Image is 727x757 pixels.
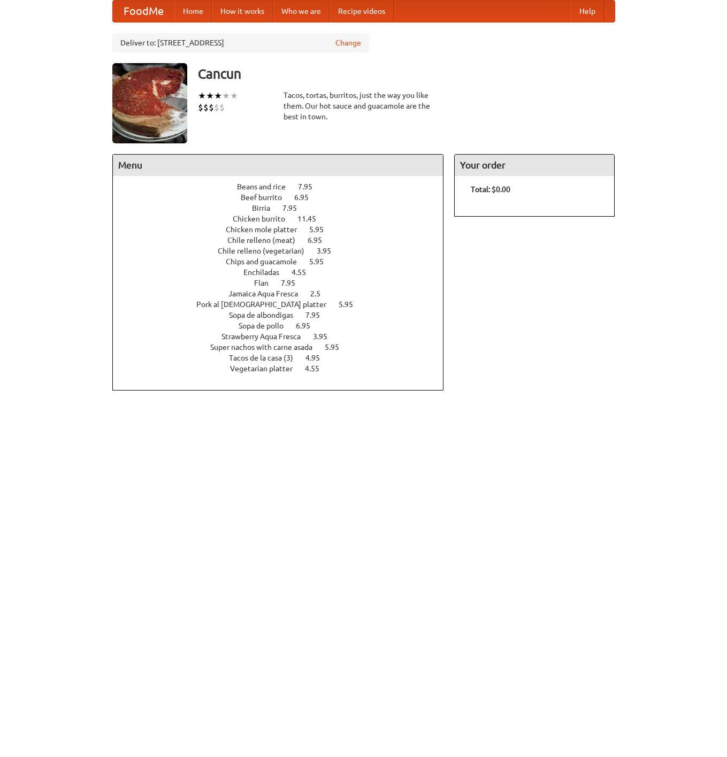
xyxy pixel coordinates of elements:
a: Chicken burrito 11.45 [233,215,336,223]
a: Vegetarian platter 4.55 [230,364,339,373]
a: Super nachos with carne asada 5.95 [210,343,359,351]
span: 7.95 [281,279,306,287]
span: Chips and guacamole [226,257,308,266]
a: Strawberry Aqua Fresca 3.95 [221,332,347,341]
div: Tacos, tortas, burritos, just the way you like them. Our hot sauce and guacamole are the best in ... [284,90,444,122]
span: Chicken mole platter [226,225,308,234]
span: 2.5 [310,289,331,298]
li: $ [209,102,214,113]
li: ★ [214,90,222,102]
span: 5.95 [325,343,350,351]
a: Sopa de albondigas 7.95 [229,311,340,319]
a: Recipe videos [330,1,394,22]
li: $ [203,102,209,113]
a: FoodMe [113,1,174,22]
span: 5.95 [309,257,334,266]
a: Jamaica Aqua Fresca 2.5 [228,289,340,298]
h4: Menu [113,155,443,176]
span: 5.95 [309,225,334,234]
a: Enchiladas 4.55 [243,268,326,277]
a: Sopa de pollo 6.95 [239,322,330,330]
span: 3.95 [317,247,342,255]
a: Flan 7.95 [254,279,315,287]
span: 7.95 [305,311,331,319]
span: Birria [252,204,281,212]
li: $ [214,102,219,113]
a: Chips and guacamole 5.95 [226,257,343,266]
span: Tacos de la casa (3) [229,354,304,362]
a: Beans and rice 7.95 [237,182,332,191]
b: Total: $0.00 [471,185,510,194]
a: Chile relleno (vegetarian) 3.95 [218,247,351,255]
a: Chicken mole platter 5.95 [226,225,343,234]
a: Tacos de la casa (3) 4.95 [229,354,340,362]
img: angular.jpg [112,63,187,143]
li: ★ [206,90,214,102]
a: Pork al [DEMOGRAPHIC_DATA] platter 5.95 [196,300,373,309]
li: ★ [230,90,238,102]
a: Birria 7.95 [252,204,317,212]
span: Flan [254,279,279,287]
span: 7.95 [282,204,308,212]
span: Beef burrito [241,193,293,202]
h4: Your order [455,155,614,176]
div: Deliver to: [STREET_ADDRESS] [112,33,369,52]
span: Strawberry Aqua Fresca [221,332,311,341]
span: Sopa de pollo [239,322,294,330]
span: Super nachos with carne asada [210,343,323,351]
li: $ [219,102,225,113]
h3: Cancun [198,63,615,85]
span: Chicken burrito [233,215,296,223]
span: 4.55 [292,268,317,277]
span: 3.95 [313,332,338,341]
span: Chile relleno (vegetarian) [218,247,315,255]
a: Beef burrito 6.95 [241,193,328,202]
a: Help [571,1,604,22]
a: How it works [212,1,273,22]
span: 6.95 [308,236,333,244]
span: Beans and rice [237,182,296,191]
li: ★ [222,90,230,102]
span: 4.95 [305,354,331,362]
a: Change [335,37,361,48]
span: 4.55 [305,364,330,373]
a: Who we are [273,1,330,22]
span: 7.95 [298,182,323,191]
a: Home [174,1,212,22]
a: Chile relleno (meat) 6.95 [227,236,342,244]
li: $ [198,102,203,113]
span: Sopa de albondigas [229,311,304,319]
span: Pork al [DEMOGRAPHIC_DATA] platter [196,300,337,309]
span: Vegetarian platter [230,364,303,373]
li: ★ [198,90,206,102]
span: Chile relleno (meat) [227,236,306,244]
span: 6.95 [294,193,319,202]
span: Jamaica Aqua Fresca [228,289,309,298]
span: 6.95 [296,322,321,330]
span: 5.95 [339,300,364,309]
span: Enchiladas [243,268,290,277]
span: 11.45 [297,215,327,223]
